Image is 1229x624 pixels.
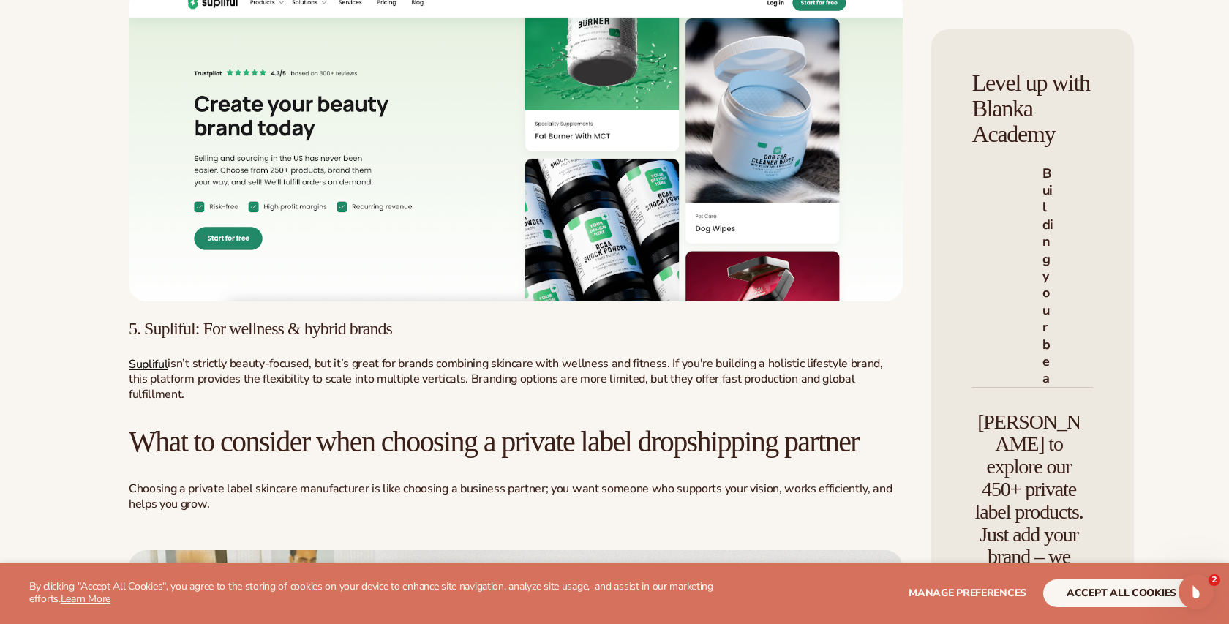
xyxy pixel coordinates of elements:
span: isn’t strictly beauty-focused, but it’s great for brands combining skincare with wellness and fit... [129,356,883,402]
a: Learn More [61,592,110,606]
p: By clicking "Accept All Cookies", you agree to the storing of cookies on your device to enhance s... [29,581,717,606]
button: accept all cookies [1043,579,1200,607]
iframe: Intercom live chat [1179,574,1214,609]
span: What to consider when choosing a private label dropshipping partner [129,425,859,458]
span: 5. Supliful: For wellness & hybrid brands [129,319,392,338]
span: 2 [1209,574,1220,586]
h4: Level up with Blanka Academy [972,70,1094,148]
h4: [PERSON_NAME] to explore our 450+ private label products. Just add your brand – we handle the rest! [972,411,1086,591]
span: Manage preferences [909,586,1026,600]
a: Supliful [129,356,168,372]
button: Manage preferences [909,579,1026,607]
span: Choosing a private label skincare manufacturer is like choosing a business partner; you want some... [129,481,892,512]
